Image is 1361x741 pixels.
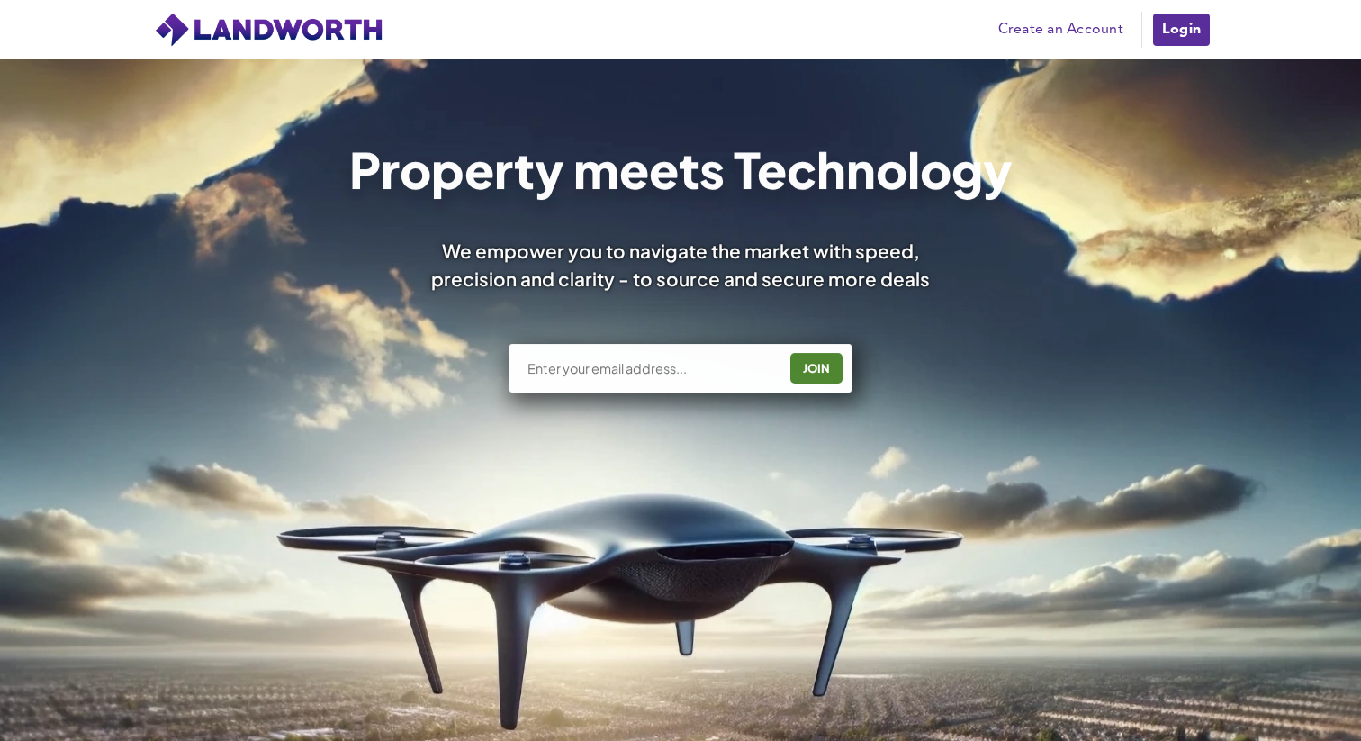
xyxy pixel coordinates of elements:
a: Create an Account [989,16,1132,43]
h1: Property meets Technology [349,145,1013,194]
div: JOIN [796,354,837,383]
a: Login [1151,12,1212,48]
input: Enter your email address... [526,359,777,377]
button: JOIN [790,353,843,384]
div: We empower you to navigate the market with speed, precision and clarity - to source and secure mo... [407,237,954,293]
